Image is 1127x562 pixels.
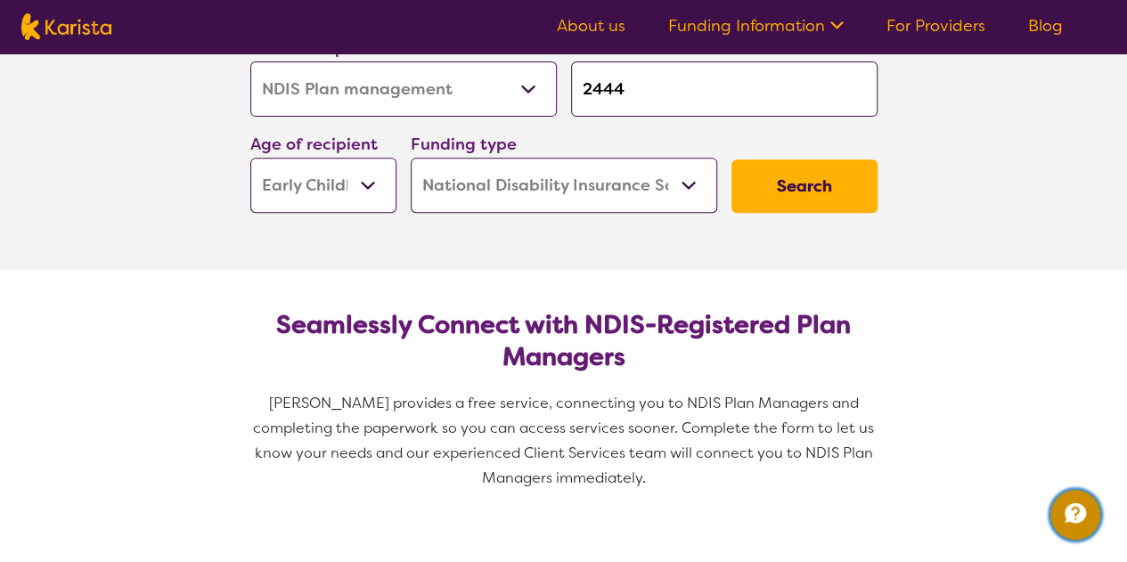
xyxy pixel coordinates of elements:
[557,15,625,37] a: About us
[886,15,985,37] a: For Providers
[1028,15,1063,37] a: Blog
[265,309,863,373] h2: Seamlessly Connect with NDIS-Registered Plan Managers
[250,134,378,155] label: Age of recipient
[411,134,517,155] label: Funding type
[731,159,878,213] button: Search
[571,61,878,117] input: Type
[1050,490,1100,540] button: Channel Menu
[668,15,844,37] a: Funding Information
[21,13,111,40] img: Karista logo
[253,394,878,487] span: [PERSON_NAME] provides a free service, connecting you to NDIS Plan Managers and completing the pa...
